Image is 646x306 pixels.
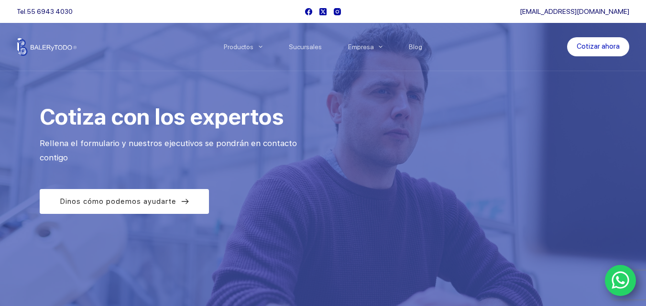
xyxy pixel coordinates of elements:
[605,265,636,296] a: WhatsApp
[40,104,284,130] span: Cotiza con los expertos
[40,189,209,214] a: Dinos cómo podemos ayudarte
[334,8,341,15] a: Instagram
[17,38,77,56] img: Balerytodo
[210,23,436,71] nav: Menu Principal
[17,8,73,15] span: Tel.
[567,37,629,56] a: Cotizar ahora
[40,138,299,163] span: Rellena el formulario y nuestros ejecutivos se pondrán en contacto contigo
[305,8,312,15] a: Facebook
[27,8,73,15] a: 55 6943 4030
[60,196,176,207] span: Dinos cómo podemos ayudarte
[520,8,629,15] a: [EMAIL_ADDRESS][DOMAIN_NAME]
[319,8,327,15] a: X (Twitter)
